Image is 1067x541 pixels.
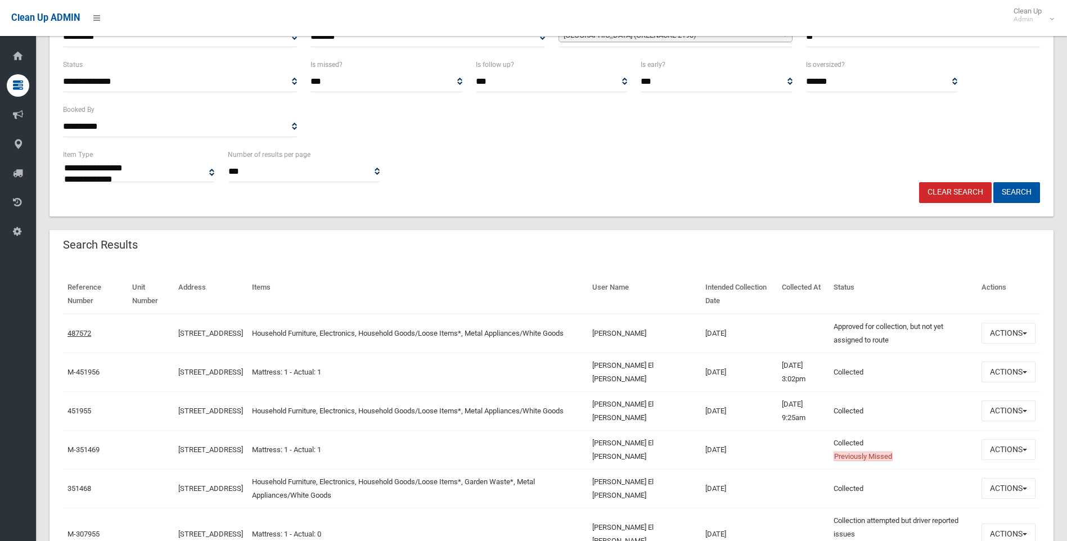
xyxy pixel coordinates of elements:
[67,368,100,376] a: M-451956
[982,362,1036,382] button: Actions
[919,182,992,203] a: Clear Search
[67,329,91,337] a: 487572
[993,182,1040,203] button: Search
[829,391,977,430] td: Collected
[588,391,701,430] td: [PERSON_NAME] El [PERSON_NAME]
[247,314,588,353] td: Household Furniture, Electronics, Household Goods/Loose Items*, Metal Appliances/White Goods
[701,275,778,314] th: Intended Collection Date
[63,275,128,314] th: Reference Number
[829,469,977,508] td: Collected
[982,323,1036,344] button: Actions
[1014,15,1042,24] small: Admin
[588,430,701,469] td: [PERSON_NAME] El [PERSON_NAME]
[829,275,977,314] th: Status
[247,469,588,508] td: Household Furniture, Electronics, Household Goods/Loose Items*, Garden Waste*, Metal Appliances/W...
[128,275,174,314] th: Unit Number
[49,234,151,256] header: Search Results
[247,353,588,391] td: Mattress: 1 - Actual: 1
[310,58,343,71] label: Is missed?
[178,407,243,415] a: [STREET_ADDRESS]
[178,445,243,454] a: [STREET_ADDRESS]
[588,275,701,314] th: User Name
[701,430,778,469] td: [DATE]
[178,530,243,538] a: [STREET_ADDRESS]
[829,314,977,353] td: Approved for collection, but not yet assigned to route
[63,148,93,161] label: Item Type
[1008,7,1053,24] span: Clean Up
[834,452,893,461] span: Previously Missed
[247,430,588,469] td: Mattress: 1 - Actual: 1
[178,484,243,493] a: [STREET_ADDRESS]
[829,353,977,391] td: Collected
[588,314,701,353] td: [PERSON_NAME]
[247,391,588,430] td: Household Furniture, Electronics, Household Goods/Loose Items*, Metal Appliances/White Goods
[476,58,514,71] label: Is follow up?
[701,391,778,430] td: [DATE]
[588,469,701,508] td: [PERSON_NAME] El [PERSON_NAME]
[777,275,829,314] th: Collected At
[67,445,100,454] a: M-351469
[777,353,829,391] td: [DATE] 3:02pm
[63,58,83,71] label: Status
[588,353,701,391] td: [PERSON_NAME] El [PERSON_NAME]
[982,400,1036,421] button: Actions
[701,314,778,353] td: [DATE]
[982,478,1036,499] button: Actions
[982,439,1036,460] button: Actions
[701,469,778,508] td: [DATE]
[977,275,1040,314] th: Actions
[174,275,247,314] th: Address
[63,103,94,116] label: Booked By
[67,484,91,493] a: 351468
[829,430,977,469] td: Collected
[228,148,310,161] label: Number of results per page
[806,58,845,71] label: Is oversized?
[178,329,243,337] a: [STREET_ADDRESS]
[11,12,80,23] span: Clean Up ADMIN
[247,275,588,314] th: Items
[777,391,829,430] td: [DATE] 9:25am
[67,530,100,538] a: M-307955
[67,407,91,415] a: 451955
[701,353,778,391] td: [DATE]
[178,368,243,376] a: [STREET_ADDRESS]
[641,58,665,71] label: Is early?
